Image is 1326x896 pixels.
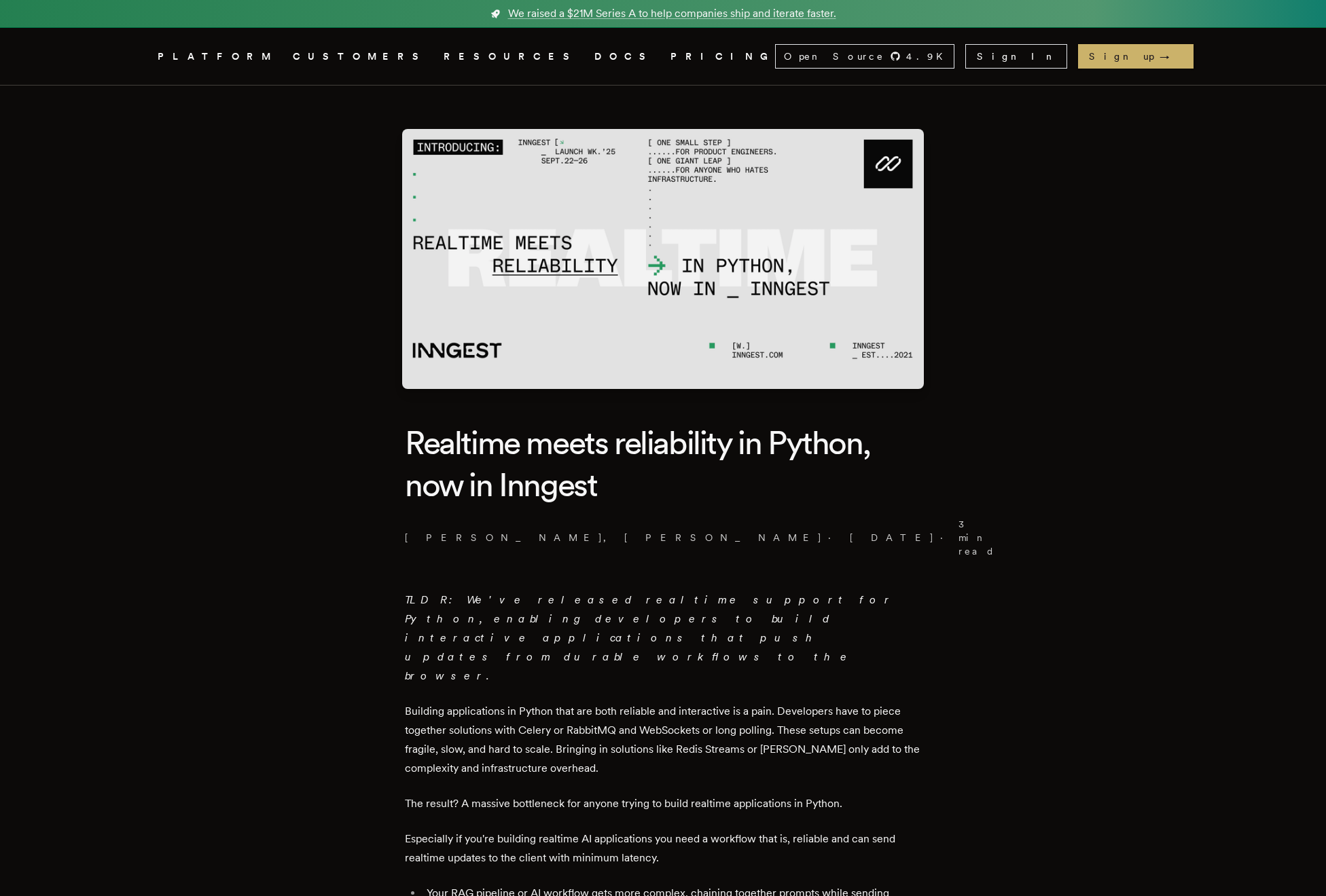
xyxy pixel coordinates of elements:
[624,531,823,544] a: [PERSON_NAME]
[158,48,276,65] button: PLATFORM
[293,48,427,65] a: CUSTOMERS
[958,517,995,558] span: 3 min read
[405,702,921,778] p: Building applications in Python that are both reliable and interactive is a pain. Developers have...
[594,48,654,65] a: DOCS
[1078,44,1194,69] a: Sign up
[670,48,775,65] a: PRICING
[405,794,921,813] p: The result? A massive bottleneck for anyone trying to build realtime applications in Python.
[120,28,1206,85] nav: Global
[965,44,1067,69] a: Sign In
[402,129,924,389] img: Featured image for Realtime meets reliability in Python, now in Inngest blog post
[405,422,921,506] h1: Realtime meets reliability in Python, now in Inngest
[508,5,836,22] span: We raised a $21M Series A to help companies ship and iterate faster.
[784,50,884,63] span: Open Source
[405,517,921,558] p: [PERSON_NAME] , · ·
[1160,50,1183,63] span: →
[846,531,935,544] span: [DATE]
[444,48,578,65] button: RESOURCES
[405,593,895,682] em: TLDR: We've released realtime support for Python, enabling developers to build interactive applic...
[405,829,921,867] p: Especially if you're building realtime AI applications you need a workflow that is, reliable and ...
[906,50,951,63] span: 4.9 K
